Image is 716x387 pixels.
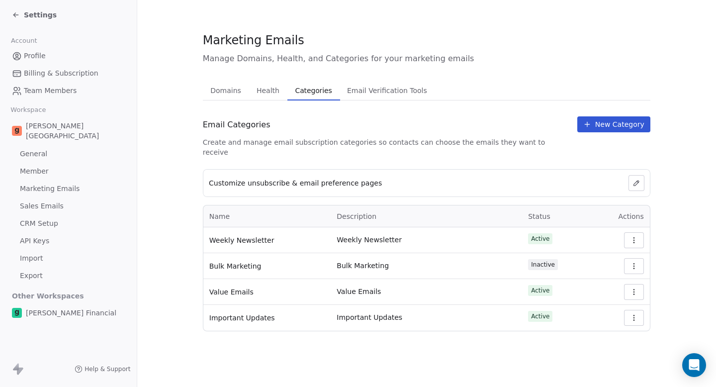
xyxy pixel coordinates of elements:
[26,121,125,141] span: [PERSON_NAME][GEOGRAPHIC_DATA]
[531,260,555,269] span: Inactive
[8,250,129,267] a: Import
[209,178,382,188] span: Customize unsubscribe & email preference pages
[20,218,58,229] span: CRM Setup
[85,365,130,373] span: Help & Support
[203,33,304,48] span: Marketing Emails
[682,353,706,377] div: Open Intercom Messenger
[337,312,402,322] span: Important Updates
[337,212,376,220] span: Description
[24,10,57,20] span: Settings
[343,84,431,97] span: Email Verification Tools
[531,234,549,243] span: Active
[8,288,88,304] span: Other Workspaces
[209,235,274,245] span: Weekly Newsletter
[8,215,129,232] a: CRM Setup
[337,261,389,271] span: Bulk Marketing
[531,286,549,295] span: Active
[528,212,550,220] span: Status
[337,235,402,245] span: Weekly Newsletter
[8,163,129,180] a: Member
[12,10,57,20] a: Settings
[8,65,129,82] a: Billing & Subscription
[209,287,254,297] span: Value Emails
[203,137,569,157] span: Create and manage email subscription categories so contacts can choose the emails they want to re...
[8,198,129,214] a: Sales Emails
[206,84,245,97] span: Domains
[291,84,336,97] span: Categories
[595,119,644,129] span: New Category
[8,146,129,162] a: General
[20,166,49,177] span: Member
[20,149,47,159] span: General
[203,53,650,65] span: Manage Domains, Health, and Categories for your marketing emails
[12,308,22,318] img: Goela%20Fin%20Logos%20(4).png
[619,212,644,220] span: Actions
[8,233,129,249] a: API Keys
[24,86,77,96] span: Team Members
[75,365,130,373] a: Help & Support
[8,181,129,197] a: Marketing Emails
[253,84,283,97] span: Health
[20,253,43,264] span: Import
[12,126,22,136] img: Goela%20School%20Logos%20(4).png
[26,308,116,318] span: [PERSON_NAME] Financial
[20,271,43,281] span: Export
[577,116,650,132] button: New Category
[20,184,80,194] span: Marketing Emails
[20,236,49,246] span: API Keys
[8,83,129,99] a: Team Members
[6,33,41,48] span: Account
[24,51,46,61] span: Profile
[8,48,129,64] a: Profile
[203,119,270,131] span: Email Categories
[337,287,381,296] span: Value Emails
[209,313,275,323] span: Important Updates
[24,68,98,79] span: Billing & Subscription
[209,261,262,271] span: Bulk Marketing
[8,268,129,284] a: Export
[20,201,64,211] span: Sales Emails
[531,312,549,321] span: Active
[6,102,50,117] span: Workspace
[209,211,230,222] span: Name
